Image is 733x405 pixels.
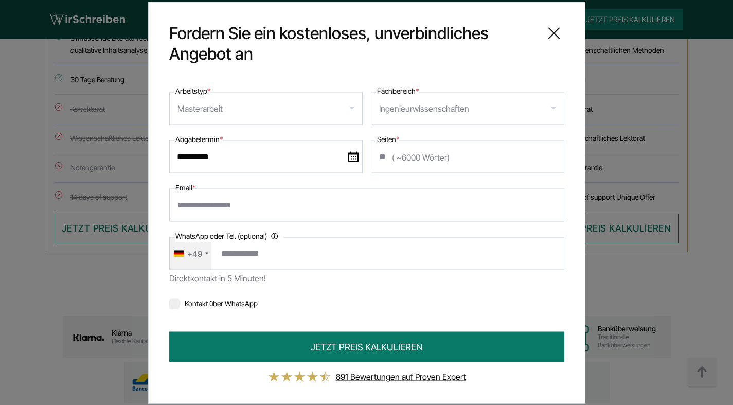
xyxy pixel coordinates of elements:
label: Email [175,181,195,193]
label: Kontakt über WhatsApp [169,298,258,307]
div: Ingenieurwissenschaften [379,100,469,116]
img: date [348,151,359,162]
span: JETZT PREIS KALKULIEREN [311,340,423,354]
div: Masterarbeit [177,100,223,116]
a: 891 Bewertungen auf Proven Expert [336,371,466,381]
div: Direktkontakt in 5 Minuten! [169,270,564,286]
span: Fordern Sie ein kostenloses, unverbindliches Angebot an [169,23,535,64]
div: Telephone country code [170,237,211,269]
label: Abgabetermin [175,133,223,145]
input: date [169,140,363,173]
label: Seiten [377,133,399,145]
label: Arbeitstyp [175,84,210,97]
div: +49 [187,245,202,261]
label: Fachbereich [377,84,419,97]
button: JETZT PREIS KALKULIEREN [169,331,564,362]
label: WhatsApp oder Tel. (optional) [175,230,283,242]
